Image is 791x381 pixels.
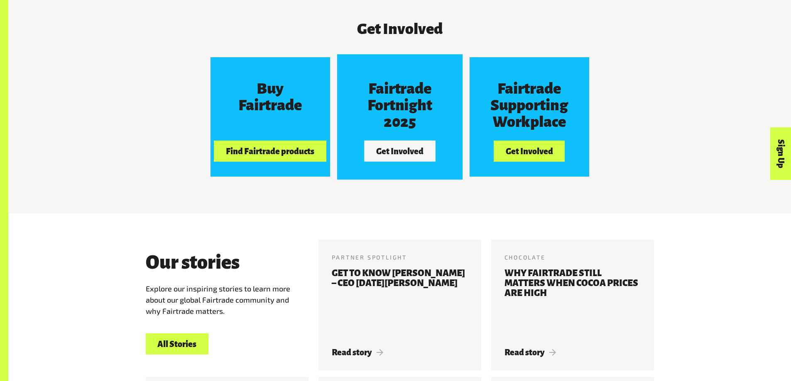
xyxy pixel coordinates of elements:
span: Read story [332,348,384,357]
a: Partner Spotlight Get to know [PERSON_NAME] – CEO [DATE][PERSON_NAME] Read story [318,240,481,370]
button: Get Involved [494,141,565,162]
a: Buy Fairtrade Find Fairtrade products [211,57,330,177]
a: Chocolate Why Fairtrade still matters when cocoa prices are high Read story [491,240,654,370]
h3: Get to know [PERSON_NAME] – CEO [DATE][PERSON_NAME] [332,268,468,338]
h3: Get Involved [189,21,611,37]
h3: Why Fairtrade still matters when cocoa prices are high [504,268,641,338]
h3: Fairtrade Fortnight 2025 [355,80,444,130]
button: Get Involved [364,141,435,161]
h3: Buy Fairtrade [225,80,315,114]
span: Read story [504,348,556,357]
a: Fairtrade Fortnight 2025 Get Involved [337,54,462,180]
span: Chocolate [504,254,546,261]
h3: Fairtrade Supporting Workplace [485,80,574,130]
a: Fairtrade Supporting Workplace Get Involved [470,57,589,177]
button: Find Fairtrade products [214,141,326,162]
h3: Our stories [146,252,240,273]
a: All Stories [146,333,208,354]
p: Explore our inspiring stories to learn more about our global Fairtrade community and why Fairtrad... [146,283,299,317]
span: Partner Spotlight [332,254,407,261]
